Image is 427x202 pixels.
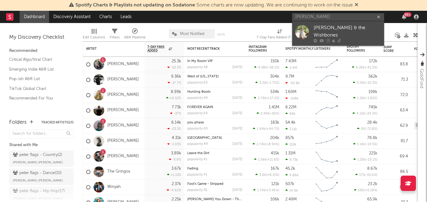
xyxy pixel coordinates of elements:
div: 2.49M [285,197,297,201]
div: 534k [270,90,279,94]
div: Hunt You Down - The Remix [187,198,242,201]
div: you phase [187,121,242,124]
svg: Chart title [313,164,341,180]
div: -92.8k [285,81,300,85]
div: ( ) [255,173,279,177]
div: Fading [187,167,242,170]
a: [PERSON_NAME] [107,62,139,67]
div: 14.9k [285,188,298,192]
a: The Gringos [107,169,130,174]
div: 7.73k [172,105,181,109]
div: 6.22M [285,105,296,109]
a: Charts [95,11,116,23]
svg: Chart title [313,72,341,87]
div: -22.5 % [167,65,181,69]
div: 3.89k [171,151,181,155]
div: 121k [271,182,279,186]
div: ( ) [255,81,279,85]
div: 150k [271,59,279,63]
span: +3.46 % [266,189,278,192]
div: 6.14k [171,121,181,125]
span: Dismiss [355,3,358,8]
div: 69.4 [383,153,408,160]
div: +1.13 % [167,173,181,177]
div: 54.4k [285,121,295,125]
a: Hunting Boots [187,90,211,94]
a: Emerging Indie A&R List [9,66,67,73]
div: -4.62 % [167,188,181,192]
span: 6.26k [356,66,365,69]
div: 745k [368,105,377,109]
svg: Chart title [313,134,341,149]
div: 4.31k [172,136,181,140]
div: ( ) [354,188,377,192]
span: 1.19k [357,97,365,100]
div: 562k [368,75,377,79]
span: 1.74k [257,189,265,192]
div: 8.67k [367,167,377,171]
div: 9.73k [285,158,298,162]
span: 1.56k [258,158,266,161]
a: [PERSON_NAME] You Down - The Remix [187,198,252,201]
div: 23.2k [368,182,377,186]
span: +11.8 % [267,158,278,161]
a: Winyah [107,185,121,190]
button: Save [217,33,225,36]
div: Most Recent Track [187,47,233,51]
div: ( ) [357,127,377,131]
div: -108k [285,96,299,100]
div: ( ) [253,127,279,131]
span: 3.6k [259,173,266,177]
span: Spotify Charts & Playlists not updating on Sodatone [75,3,195,8]
div: FOREVER AGAIN [187,106,242,109]
a: Fading [187,167,198,170]
span: 175 [359,173,364,177]
div: +6.52 % [166,96,181,100]
span: +8.94 % [266,143,278,146]
span: -42.2 % [366,66,376,69]
div: 99 + [404,12,411,17]
div: [DATE] [232,173,242,177]
div: GoldFord [418,69,425,88]
span: 1.49k [257,127,265,131]
svg: Chart title [313,118,341,134]
div: peter flags - Dance ( 10 ) [13,169,62,177]
div: 1.31M [285,151,295,155]
input: Search for artists [292,13,384,21]
div: 8.99k [171,90,181,94]
a: Critical Algo/Viral Chart [9,56,67,63]
div: popularity: 49 [187,96,208,100]
div: -37 % [170,111,181,115]
div: 99k [285,112,295,116]
div: peter flags - Hip Hop ( 17 ) [13,188,65,195]
div: New House [187,136,242,140]
div: Spotify Followers [347,45,368,52]
div: popularity: 35 [187,188,207,192]
div: ( ) [254,96,279,100]
div: 4.86k [285,173,299,177]
a: [PERSON_NAME] [107,92,139,98]
a: TikTok Global Chart [9,85,67,92]
div: West of Ohio [187,75,242,78]
span: -10.3 % [366,81,376,85]
div: ( ) [257,111,279,115]
button: Tracked Artists(23) [41,121,74,124]
div: 45.2k [285,167,295,171]
div: 304k [270,75,279,79]
span: 4.12k [356,112,365,115]
div: 72.0 [383,91,408,99]
a: peter flags - Country(2)[PERSON_NAME] [PERSON_NAME] [9,150,74,167]
a: FOREVER AGAIN [187,106,213,109]
a: In My Room VIP [187,60,213,63]
button: 99+ [402,14,406,19]
div: ( ) [254,65,279,69]
svg: Chart title [313,180,341,195]
svg: Chart title [313,149,341,164]
div: 507k [285,182,294,186]
a: [PERSON_NAME] [107,154,139,159]
span: 2.74k [257,143,265,146]
div: Spotify Monthly Listeners [285,47,331,51]
div: popularity: 64 [187,112,208,115]
div: 167k [271,167,279,171]
a: Pop-ish A&R List [9,76,67,82]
